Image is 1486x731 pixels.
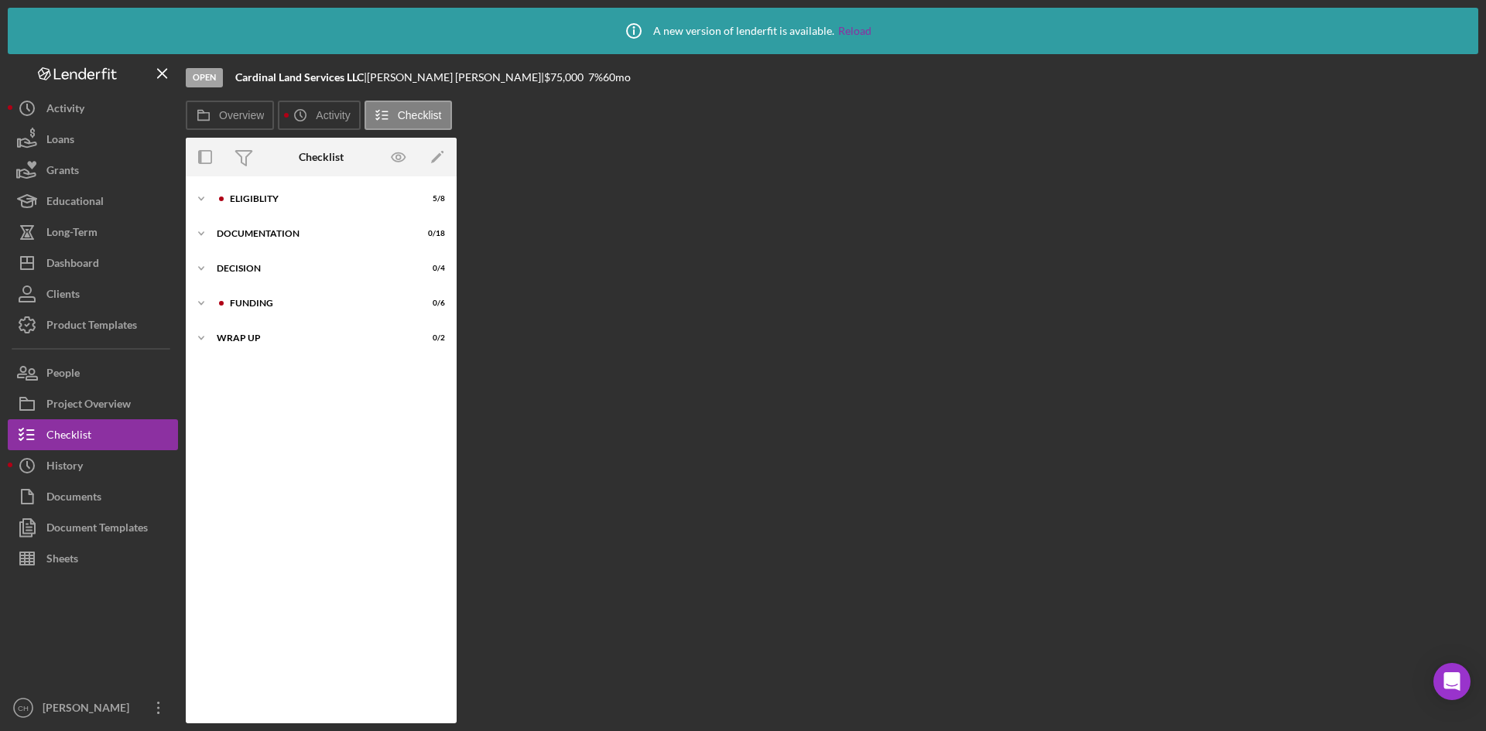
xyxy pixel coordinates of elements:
div: [PERSON_NAME] [PERSON_NAME] | [367,71,544,84]
a: Reload [838,25,871,37]
div: Loans [46,124,74,159]
div: Eligiblity [230,194,406,203]
button: Checklist [8,419,178,450]
div: Grants [46,155,79,190]
div: Wrap up [217,333,406,343]
button: Activity [8,93,178,124]
div: Activity [46,93,84,128]
button: Documents [8,481,178,512]
div: [PERSON_NAME] [39,692,139,727]
label: Overview [219,109,264,121]
button: Grants [8,155,178,186]
div: 0 / 4 [417,264,445,273]
button: CH[PERSON_NAME] [8,692,178,723]
button: Activity [278,101,360,130]
div: Funding [230,299,406,308]
div: 0 / 2 [417,333,445,343]
div: Dashboard [46,248,99,282]
div: 7 % [588,71,603,84]
button: Sheets [8,543,178,574]
div: Documentation [217,229,406,238]
div: 60 mo [603,71,631,84]
div: Educational [46,186,104,220]
button: History [8,450,178,481]
div: Checklist [46,419,91,454]
div: 5 / 8 [417,194,445,203]
div: History [46,450,83,485]
div: Open [186,68,223,87]
div: Open Intercom Messenger [1433,663,1471,700]
div: 0 / 18 [417,229,445,238]
button: Clients [8,278,178,309]
div: A new version of lenderfit is available. [615,12,871,50]
div: 0 / 6 [417,299,445,308]
label: Checklist [398,109,442,121]
button: Long-Term [8,217,178,248]
button: Product Templates [8,309,178,340]
button: Checklist [365,101,452,130]
button: Project Overview [8,388,178,419]
div: Long-Term [46,217,98,251]
button: Educational [8,186,178,217]
div: Documents [46,481,101,516]
div: Product Templates [46,309,137,344]
div: Checklist [299,151,344,163]
div: People [46,357,80,392]
div: Document Templates [46,512,148,547]
button: Document Templates [8,512,178,543]
div: Clients [46,278,80,313]
div: Decision [217,264,406,273]
button: Overview [186,101,274,130]
button: Dashboard [8,248,178,278]
div: | [235,71,367,84]
div: Sheets [46,543,78,578]
span: $75,000 [544,70,584,84]
div: Project Overview [46,388,131,423]
button: People [8,357,178,388]
text: CH [18,704,29,712]
label: Activity [316,109,350,121]
button: Loans [8,124,178,155]
b: Cardinal Land Services LLC [235,70,364,84]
